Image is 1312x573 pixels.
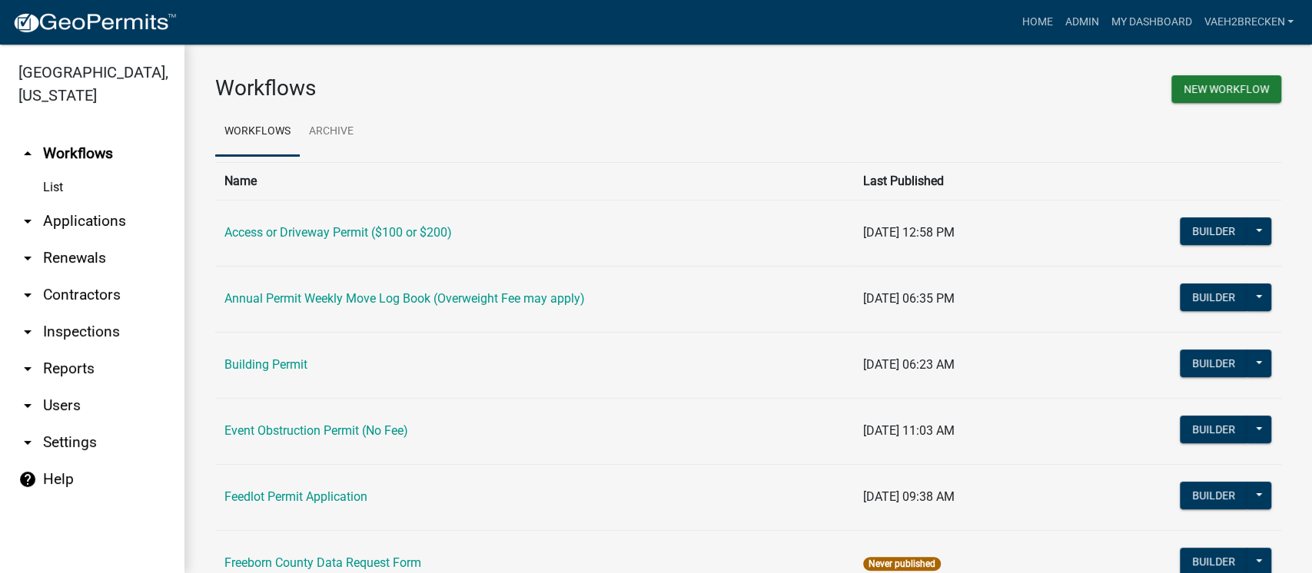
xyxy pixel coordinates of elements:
[1180,416,1247,443] button: Builder
[224,291,585,306] a: Annual Permit Weekly Move Log Book (Overweight Fee may apply)
[18,396,37,415] i: arrow_drop_down
[224,489,367,504] a: Feedlot Permit Application
[18,144,37,163] i: arrow_drop_up
[1180,283,1247,311] button: Builder
[18,323,37,341] i: arrow_drop_down
[215,108,300,157] a: Workflows
[215,162,854,200] th: Name
[863,291,955,306] span: [DATE] 06:35 PM
[854,162,1128,200] th: Last Published
[18,249,37,267] i: arrow_drop_down
[18,286,37,304] i: arrow_drop_down
[300,108,363,157] a: Archive
[224,225,452,240] a: Access or Driveway Permit ($100 or $200)
[1180,217,1247,245] button: Builder
[18,433,37,452] i: arrow_drop_down
[1104,8,1197,37] a: My Dashboard
[1058,8,1104,37] a: Admin
[18,212,37,230] i: arrow_drop_down
[1171,75,1281,103] button: New Workflow
[863,357,955,372] span: [DATE] 06:23 AM
[1015,8,1058,37] a: Home
[224,555,421,570] a: Freeborn County Data Request Form
[863,489,955,504] span: [DATE] 09:38 AM
[1197,8,1300,37] a: vaeh2Brecken
[1180,349,1247,377] button: Builder
[18,470,37,489] i: help
[18,359,37,378] i: arrow_drop_down
[215,75,737,101] h3: Workflows
[1180,482,1247,509] button: Builder
[224,357,307,372] a: Building Permit
[224,423,408,438] a: Event Obstruction Permit (No Fee)
[863,225,955,240] span: [DATE] 12:58 PM
[863,423,955,438] span: [DATE] 11:03 AM
[863,557,941,571] span: Never published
